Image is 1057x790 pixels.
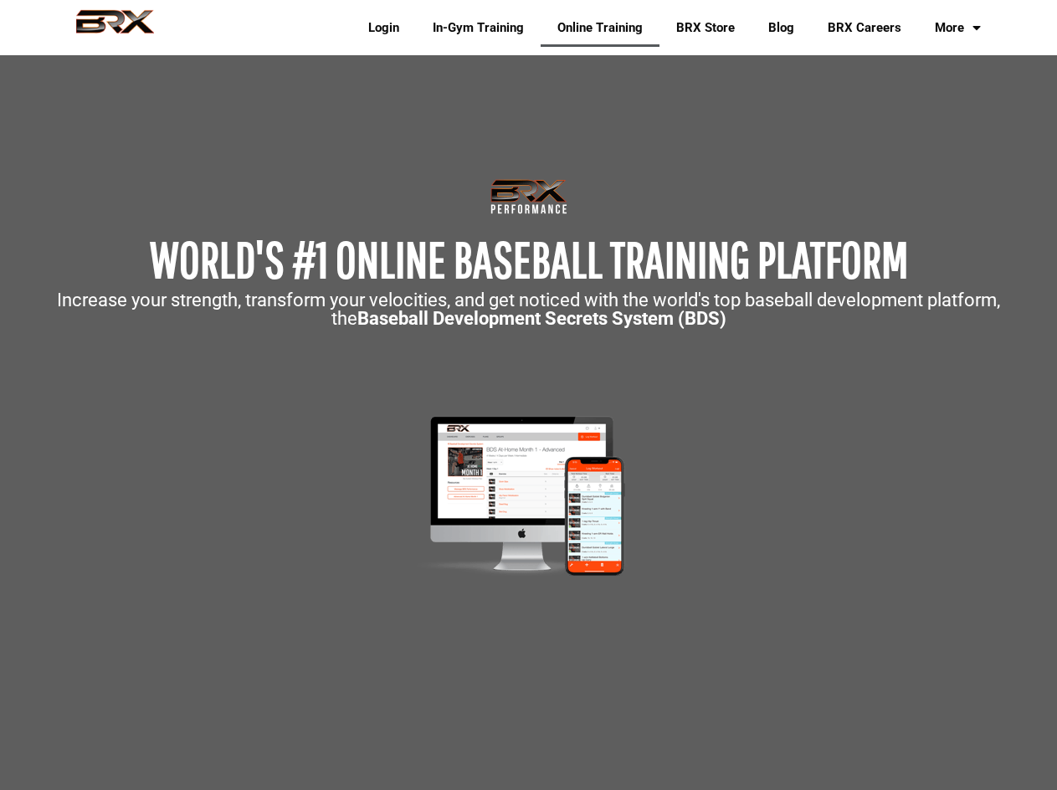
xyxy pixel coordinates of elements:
a: In-Gym Training [416,8,541,47]
img: Transparent-Black-BRX-Logo-White-Performance [488,176,570,218]
a: Login [351,8,416,47]
a: More [918,8,998,47]
a: Online Training [541,8,659,47]
a: BRX Careers [811,8,918,47]
strong: Baseball Development Secrets System (BDS) [357,308,726,329]
p: Increase your strength, transform your velocities, and get noticed with the world's top baseball ... [8,291,1049,328]
a: Blog [752,8,811,47]
img: Mockup-2-large [396,412,661,580]
a: BRX Store [659,8,752,47]
div: Navigation Menu [339,8,998,47]
img: BRX Performance [60,9,170,46]
span: WORLD'S #1 ONLINE BASEBALL TRAINING PLATFORM [150,230,908,288]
